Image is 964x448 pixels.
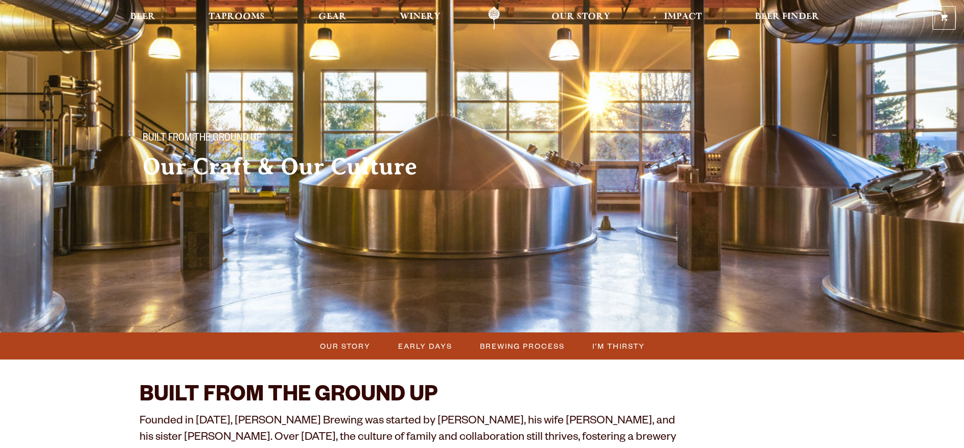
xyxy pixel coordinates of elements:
[552,13,610,21] span: Our Story
[209,13,265,21] span: Taprooms
[475,7,513,30] a: Odell Home
[124,7,162,30] a: Beer
[130,13,155,21] span: Beer
[657,7,708,30] a: Impact
[592,339,645,353] span: I’m Thirsty
[400,13,441,21] span: Winery
[664,13,702,21] span: Impact
[480,339,565,353] span: Brewing Process
[314,339,376,353] a: Our Story
[320,339,371,353] span: Our Story
[143,132,262,146] span: Built From The Ground Up
[143,154,462,180] h2: Our Craft & Our Culture
[318,13,347,21] span: Gear
[398,339,452,353] span: Early Days
[202,7,271,30] a: Taprooms
[755,13,819,21] span: Beer Finder
[392,339,457,353] a: Early Days
[140,385,679,409] h2: BUILT FROM THE GROUND UP
[748,7,826,30] a: Beer Finder
[393,7,447,30] a: Winery
[474,339,570,353] a: Brewing Process
[312,7,353,30] a: Gear
[586,339,650,353] a: I’m Thirsty
[545,7,617,30] a: Our Story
